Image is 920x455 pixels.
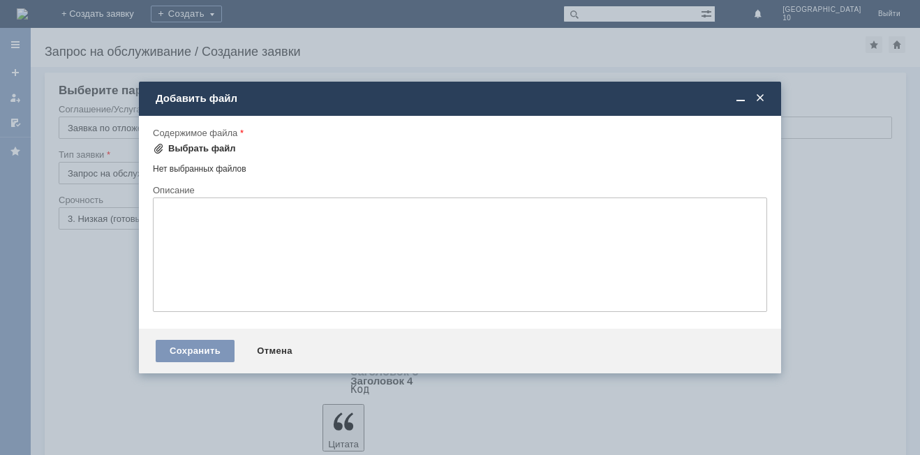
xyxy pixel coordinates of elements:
[168,143,236,154] div: Выбрать файл
[156,92,767,105] div: Добавить файл
[734,92,748,105] span: Свернуть (Ctrl + M)
[753,92,767,105] span: Закрыть
[153,158,767,174] div: Нет выбранных файлов
[153,186,764,195] div: Описание
[6,6,204,28] div: Цыган [PERSON_NAME]/ Добрый вечер ! Прошу удалить чеки во вложении
[153,128,764,137] div: Содержимое файла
